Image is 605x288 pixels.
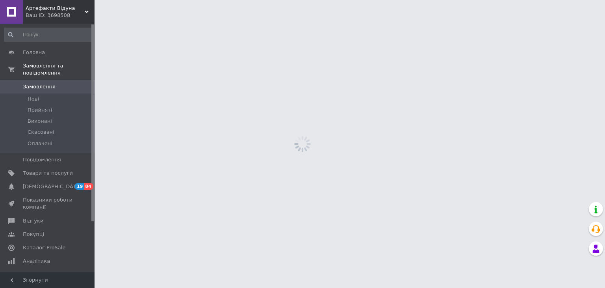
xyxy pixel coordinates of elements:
input: Пошук [4,28,93,42]
div: Ваш ID: 3698508 [26,12,95,19]
span: Управління сайтом [23,271,73,285]
span: Відгуки [23,217,43,224]
span: Повідомлення [23,156,61,163]
span: 19 [75,183,84,190]
span: Скасовані [28,129,54,136]
span: Показники роботи компанії [23,196,73,211]
span: Покупці [23,231,44,238]
span: [DEMOGRAPHIC_DATA] [23,183,81,190]
span: Товари та послуги [23,170,73,177]
span: 84 [84,183,93,190]
span: Прийняті [28,107,52,114]
span: Артефакти Відуна [26,5,85,12]
span: Оплачені [28,140,52,147]
span: Замовлення та повідомлення [23,62,95,77]
span: Аналітика [23,258,50,265]
span: Нові [28,95,39,103]
span: Замовлення [23,83,56,90]
span: Каталог ProSale [23,244,65,251]
span: Виконані [28,118,52,125]
span: Головна [23,49,45,56]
